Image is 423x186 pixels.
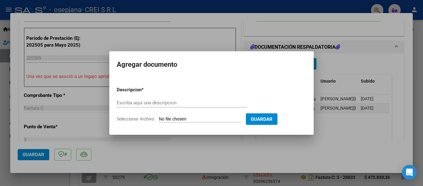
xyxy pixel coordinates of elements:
button: Guardar [246,113,277,125]
span: Seleccionar Archivo [117,116,154,121]
h2: Agregar documento [117,59,306,70]
p: Descripcion [117,86,174,93]
span: Guardar [251,116,273,122]
div: Open Intercom Messenger [402,165,417,180]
